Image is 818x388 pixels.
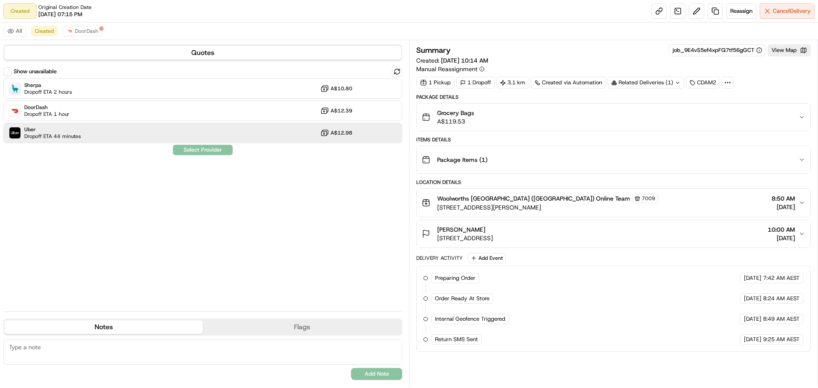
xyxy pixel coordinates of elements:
[744,315,761,323] span: [DATE]
[9,127,20,138] img: Uber
[744,274,761,282] span: [DATE]
[320,129,352,137] button: A$12.98
[63,26,102,36] button: DoorDash
[24,126,81,133] span: Uber
[773,7,811,15] span: Cancel Delivery
[435,274,475,282] span: Preparing Order
[416,179,811,186] div: Location Details
[744,295,761,302] span: [DATE]
[331,85,352,92] span: A$10.80
[435,315,505,323] span: Internal Geofence Triggered
[456,77,495,89] div: 1 Dropoff
[608,77,684,89] div: Related Deliveries (1)
[437,194,630,203] span: Woolworths [GEOGRAPHIC_DATA] ([GEOGRAPHIC_DATA]) Online Team
[768,234,795,242] span: [DATE]
[416,65,484,73] button: Manual Reassignment
[437,234,493,242] span: [STREET_ADDRESS]
[416,136,811,143] div: Items Details
[417,189,810,217] button: Woolworths [GEOGRAPHIC_DATA] ([GEOGRAPHIC_DATA]) Online Team7009[STREET_ADDRESS][PERSON_NAME]8:50...
[772,203,795,211] span: [DATE]
[437,155,487,164] span: Package Items ( 1 )
[416,65,478,73] span: Manual Reassignment
[417,220,810,247] button: [PERSON_NAME][STREET_ADDRESS]10:00 AM[DATE]
[331,129,352,136] span: A$12.98
[417,103,810,131] button: Grocery BagsA$119.53
[730,7,752,15] span: Reassign
[66,28,73,34] img: doordash_logo_v2.png
[531,77,606,89] a: Created via Automation
[468,253,506,263] button: Add Event
[673,46,762,54] button: job_9E4vS5ef4xpFQ7tf56gGCT
[24,82,72,89] span: Sherpa
[416,255,463,262] div: Delivery Activity
[320,106,352,115] button: A$12.39
[75,28,98,34] span: DoorDash
[4,320,203,334] button: Notes
[437,225,485,234] span: [PERSON_NAME]
[772,194,795,203] span: 8:50 AM
[496,77,529,89] div: 3.1 km
[24,133,81,140] span: Dropoff ETA 44 minutes
[320,84,352,93] button: A$10.80
[3,26,26,36] button: All
[763,315,800,323] span: 8:49 AM AEST
[441,57,488,64] span: [DATE] 10:14 AM
[331,107,352,114] span: A$12.39
[768,225,795,234] span: 10:00 AM
[416,94,811,101] div: Package Details
[24,89,72,95] span: Dropoff ETA 2 hours
[437,117,474,126] span: A$119.53
[416,46,451,54] h3: Summary
[686,77,720,89] div: CDAM2
[726,3,756,19] button: Reassign
[744,336,761,343] span: [DATE]
[435,336,478,343] span: Return SMS Sent
[763,274,800,282] span: 7:42 AM AEST
[763,295,800,302] span: 8:24 AM AEST
[24,111,69,118] span: Dropoff ETA 1 hour
[4,46,401,60] button: Quotes
[9,105,20,116] img: DoorDash
[768,44,811,56] button: View Map
[416,77,455,89] div: 1 Pickup
[417,146,810,173] button: Package Items (1)
[14,68,57,75] label: Show unavailable
[763,336,800,343] span: 9:25 AM AEST
[38,4,92,11] span: Original Creation Date
[437,203,658,212] span: [STREET_ADDRESS][PERSON_NAME]
[437,109,474,117] span: Grocery Bags
[35,28,54,34] span: Created
[203,320,401,334] button: Flags
[760,3,815,19] button: CancelDelivery
[9,83,20,94] img: Sherpa
[435,295,490,302] span: Order Ready At Store
[24,104,69,111] span: DoorDash
[31,26,58,36] button: Created
[642,195,655,202] span: 7009
[38,11,82,18] span: [DATE] 07:15 PM
[416,56,488,65] span: Created:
